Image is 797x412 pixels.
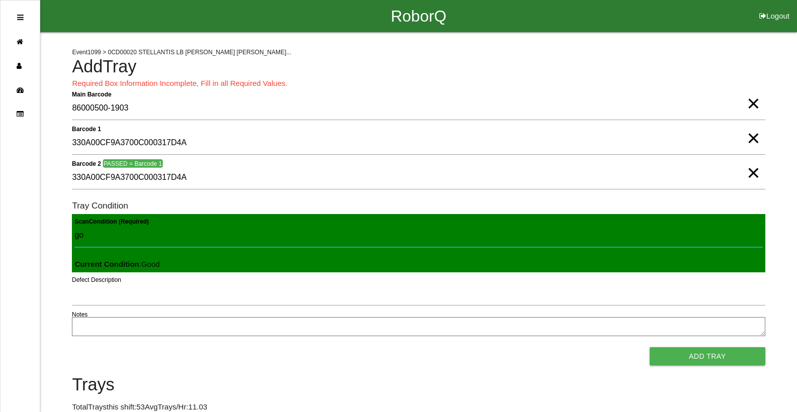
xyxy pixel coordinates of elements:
label: Defect Description [72,275,121,284]
b: Barcode 1 [72,125,101,132]
h4: Add Tray [72,57,765,76]
h6: Tray Condition [72,201,765,211]
b: Scan Condition (Required) [74,218,149,225]
h4: Trays [72,375,765,394]
div: Open [17,6,24,30]
label: Notes [72,310,87,319]
b: Barcode 2 [72,160,101,167]
span: Clear Input [747,118,760,138]
span: PASSED = Barcode 1 [103,159,163,168]
button: Add Tray [650,347,765,365]
span: Event 1099 > 0CD00020 STELLANTIS LB [PERSON_NAME] [PERSON_NAME]... [72,49,291,56]
span: Clear Input [747,83,760,104]
p: Required Box Information Incomplete, Fill in all Required Values. [72,78,765,89]
input: Required [72,97,765,120]
b: Main Barcode [72,90,112,97]
span: Clear Input [747,153,760,173]
b: Current Condition [74,260,139,268]
span: : Good [74,260,159,268]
